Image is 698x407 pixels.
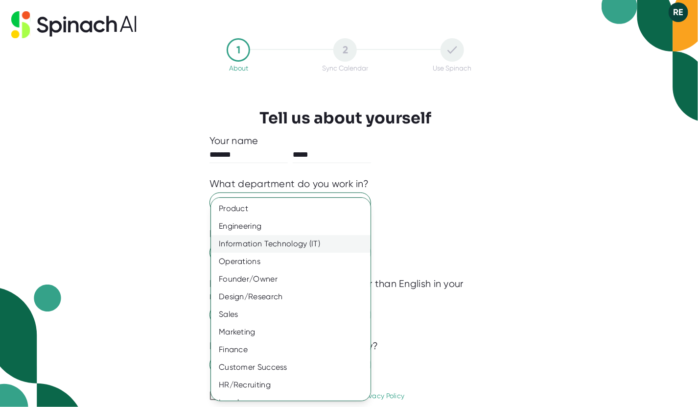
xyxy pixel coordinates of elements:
[211,306,378,323] div: Sales
[211,376,378,394] div: HR/Recruiting
[211,270,378,288] div: Founder/Owner
[211,235,378,253] div: Information Technology (IT)
[211,359,378,376] div: Customer Success
[211,341,378,359] div: Finance
[211,253,378,270] div: Operations
[211,200,378,217] div: Product
[211,323,378,341] div: Marketing
[211,288,378,306] div: Design/Research
[211,217,378,235] div: Engineering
